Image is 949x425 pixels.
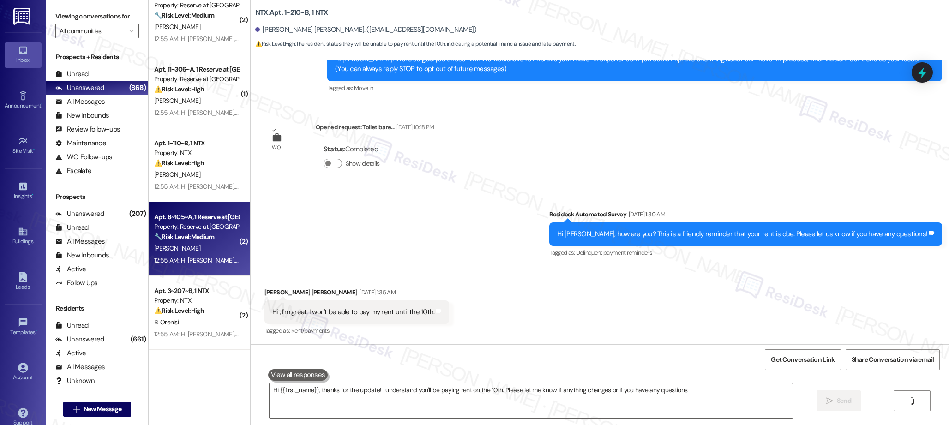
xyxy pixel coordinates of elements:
[55,69,89,79] div: Unread
[154,0,240,10] div: Property: Reserve at [GEOGRAPHIC_DATA]
[154,233,214,241] strong: 🔧 Risk Level: Medium
[154,138,240,148] div: Apt. 1~110~B, 1 NTX
[55,362,105,372] div: All Messages
[154,148,240,158] div: Property: NTX
[5,133,42,158] a: Site Visit •
[154,35,775,43] div: 12:55 AM: Hi [PERSON_NAME], how are you? We're checking in to ask if you have any questions about...
[55,251,109,260] div: New Inbounds
[255,39,575,49] span: : The resident states they will be unable to pay rent until the 10th, indicating a potential fina...
[55,111,109,120] div: New Inbounds
[346,159,380,168] label: Show details
[128,332,148,347] div: (661)
[324,142,384,156] div: : Completed
[73,406,80,413] i: 
[270,383,793,418] textarea: Hi {{first_name}}, thanks for the update!
[327,81,942,95] div: Tagged as:
[154,65,240,74] div: Apt. 11~306~A, 1 Reserve at [GEOGRAPHIC_DATA]
[5,42,42,67] a: Inbox
[5,269,42,294] a: Leads
[394,122,434,132] div: [DATE] 10:18 PM
[55,376,95,386] div: Unknown
[55,209,104,219] div: Unanswered
[5,315,42,340] a: Templates •
[357,287,396,297] div: [DATE] 1:35 AM
[84,404,121,414] span: New Message
[154,256,773,264] div: 12:55 AM: Hi [PERSON_NAME], how are you? We're checking in to ask if you have any questions about...
[852,355,934,365] span: Share Conversation via email
[846,349,940,370] button: Share Conversation via email
[272,143,281,152] div: WO
[817,390,861,411] button: Send
[154,306,204,315] strong: ⚠️ Risk Level: High
[154,330,774,338] div: 12:55 AM: Hi [PERSON_NAME], how are you? We're checking in to ask if you have any questions about...
[264,324,450,337] div: Tagged as:
[41,101,42,108] span: •
[55,97,105,107] div: All Messages
[55,9,139,24] label: Viewing conversations for
[354,84,373,92] span: Move in
[264,287,450,300] div: [PERSON_NAME] [PERSON_NAME]
[154,212,240,222] div: Apt. 8~105~A, 1 Reserve at [GEOGRAPHIC_DATA]
[46,192,148,202] div: Prospects
[549,246,942,259] div: Tagged as:
[316,122,434,135] div: Opened request: Toilet bare...
[771,355,835,365] span: Get Conversation Link
[154,23,200,31] span: [PERSON_NAME]
[272,307,435,317] div: Hi , I'm great. I won't be able to pay my rent until the 10th.
[33,146,35,153] span: •
[55,152,112,162] div: WO Follow-ups
[154,170,200,179] span: [PERSON_NAME]
[55,83,104,93] div: Unanswered
[154,222,240,232] div: Property: Reserve at [GEOGRAPHIC_DATA]
[291,327,330,335] span: Rent/payments
[154,286,240,296] div: Apt. 3~207~B, 1 NTX
[36,328,37,334] span: •
[255,40,295,48] strong: ⚠️ Risk Level: High
[46,304,148,313] div: Residents
[837,396,851,406] span: Send
[60,24,124,38] input: All communities
[154,85,204,93] strong: ⚠️ Risk Level: High
[55,264,86,274] div: Active
[626,210,665,219] div: [DATE] 1:30 AM
[5,360,42,385] a: Account
[5,224,42,249] a: Buildings
[765,349,841,370] button: Get Conversation Link
[908,397,915,405] i: 
[63,402,132,417] button: New Message
[55,166,91,176] div: Escalate
[324,144,344,154] b: Status
[154,11,214,19] strong: 🔧 Risk Level: Medium
[55,335,104,344] div: Unanswered
[127,81,148,95] div: (868)
[154,108,772,117] div: 12:55 AM: Hi [PERSON_NAME], how are you? We're checking in to ask if you have any questions about...
[32,192,33,198] span: •
[255,8,328,18] b: NTX: Apt. 1~210~B, 1 NTX
[549,210,942,222] div: Residesk Automated Survey
[557,229,927,239] div: Hi [PERSON_NAME], how are you? This is a friendly reminder that your rent is due. Please let us k...
[127,207,148,221] div: (207)
[55,138,106,148] div: Maintenance
[129,27,134,35] i: 
[576,249,652,257] span: Delinquent payment reminders
[154,244,200,252] span: [PERSON_NAME]
[46,52,148,62] div: Prospects + Residents
[55,321,89,330] div: Unread
[55,237,105,246] div: All Messages
[335,54,927,74] div: Hi [PERSON_NAME]! We're so glad you chose NTX! We would love to improve your move-in experience. ...
[55,278,98,288] div: Follow Ups
[13,8,32,25] img: ResiDesk Logo
[154,74,240,84] div: Property: Reserve at [GEOGRAPHIC_DATA]
[826,397,833,405] i: 
[154,96,200,105] span: [PERSON_NAME]
[154,296,240,305] div: Property: NTX
[154,159,204,167] strong: ⚠️ Risk Level: High
[5,179,42,204] a: Insights •
[55,125,120,134] div: Review follow-ups
[154,318,179,326] span: B. Orenisi
[55,223,89,233] div: Unread
[255,25,476,35] div: [PERSON_NAME] [PERSON_NAME]. ([EMAIL_ADDRESS][DOMAIN_NAME])
[55,348,86,358] div: Active
[154,182,775,191] div: 12:55 AM: Hi [PERSON_NAME], how are you? We're checking in to ask if you have any questions about...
